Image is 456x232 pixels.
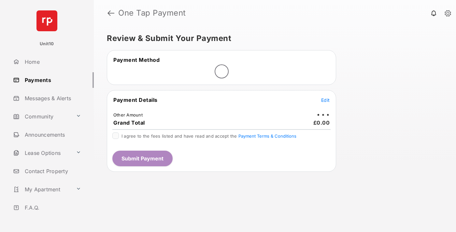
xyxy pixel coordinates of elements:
[10,163,94,179] a: Contact Property
[10,72,94,88] a: Payments
[113,57,160,63] span: Payment Method
[10,54,94,70] a: Home
[107,34,438,42] h5: Review & Submit Your Payment
[112,151,173,166] button: Submit Payment
[121,133,296,139] span: I agree to the fees listed and have read and accept the
[10,127,94,143] a: Announcements
[36,10,57,31] img: svg+xml;base64,PHN2ZyB4bWxucz0iaHR0cDovL3d3dy53My5vcmcvMjAwMC9zdmciIHdpZHRoPSI2NCIgaGVpZ2h0PSI2NC...
[118,9,186,17] strong: One Tap Payment
[113,97,158,103] span: Payment Details
[313,119,330,126] span: £0.00
[10,200,94,215] a: F.A.Q.
[113,112,143,118] td: Other Amount
[321,97,330,103] button: Edit
[10,145,73,161] a: Lease Options
[10,90,94,106] a: Messages & Alerts
[113,119,145,126] span: Grand Total
[238,133,296,139] button: I agree to the fees listed and have read and accept the
[40,41,54,47] p: Unit10
[10,109,73,124] a: Community
[10,182,73,197] a: My Apartment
